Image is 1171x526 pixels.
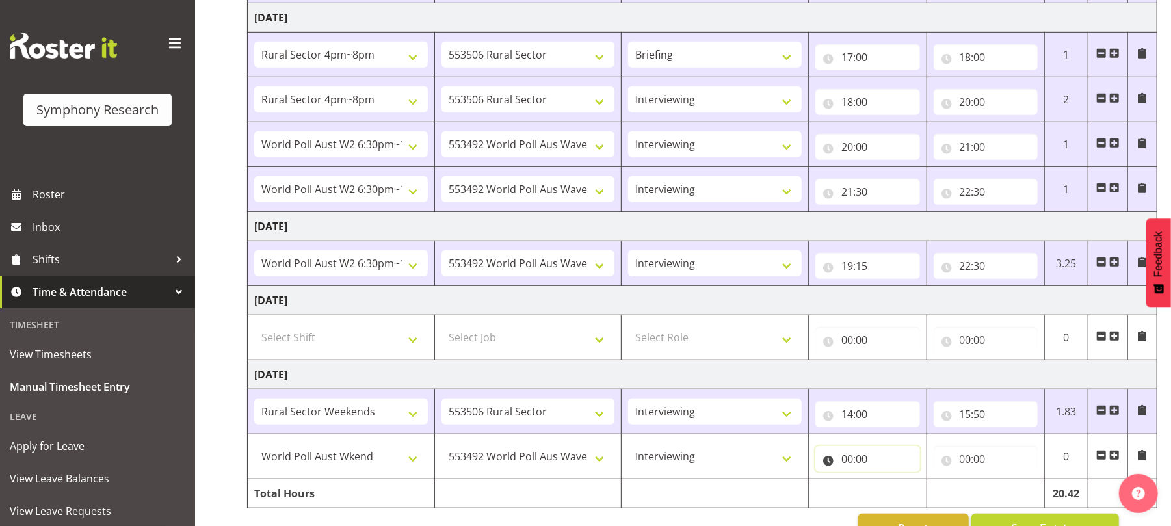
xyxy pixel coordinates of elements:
[1045,33,1088,77] td: 1
[248,286,1157,315] td: [DATE]
[1132,487,1145,500] img: help-xxl-2.png
[3,338,192,371] a: View Timesheets
[1153,231,1164,277] span: Feedback
[815,89,920,115] input: Click to select...
[3,371,192,403] a: Manual Timesheet Entry
[10,33,117,59] img: Rosterit website logo
[934,253,1038,279] input: Click to select...
[1045,389,1088,434] td: 1.83
[934,89,1038,115] input: Click to select...
[934,446,1038,472] input: Click to select...
[1045,167,1088,212] td: 1
[10,377,185,397] span: Manual Timesheet Entry
[815,253,920,279] input: Click to select...
[33,282,169,302] span: Time & Attendance
[1045,77,1088,122] td: 2
[1045,241,1088,286] td: 3.25
[3,403,192,430] div: Leave
[33,185,189,204] span: Roster
[934,401,1038,427] input: Click to select...
[815,401,920,427] input: Click to select...
[248,479,435,508] td: Total Hours
[815,44,920,70] input: Click to select...
[1146,218,1171,307] button: Feedback - Show survey
[815,327,920,353] input: Click to select...
[815,446,920,472] input: Click to select...
[33,217,189,237] span: Inbox
[934,327,1038,353] input: Click to select...
[10,501,185,521] span: View Leave Requests
[3,311,192,338] div: Timesheet
[1045,434,1088,479] td: 0
[1045,315,1088,360] td: 0
[815,179,920,205] input: Click to select...
[1045,479,1088,508] td: 20.42
[248,212,1157,241] td: [DATE]
[33,250,169,269] span: Shifts
[815,134,920,160] input: Click to select...
[248,360,1157,389] td: [DATE]
[934,179,1038,205] input: Click to select...
[3,462,192,495] a: View Leave Balances
[3,430,192,462] a: Apply for Leave
[10,436,185,456] span: Apply for Leave
[10,345,185,364] span: View Timesheets
[934,134,1038,160] input: Click to select...
[934,44,1038,70] input: Click to select...
[248,3,1157,33] td: [DATE]
[1045,122,1088,167] td: 1
[36,100,159,120] div: Symphony Research
[10,469,185,488] span: View Leave Balances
